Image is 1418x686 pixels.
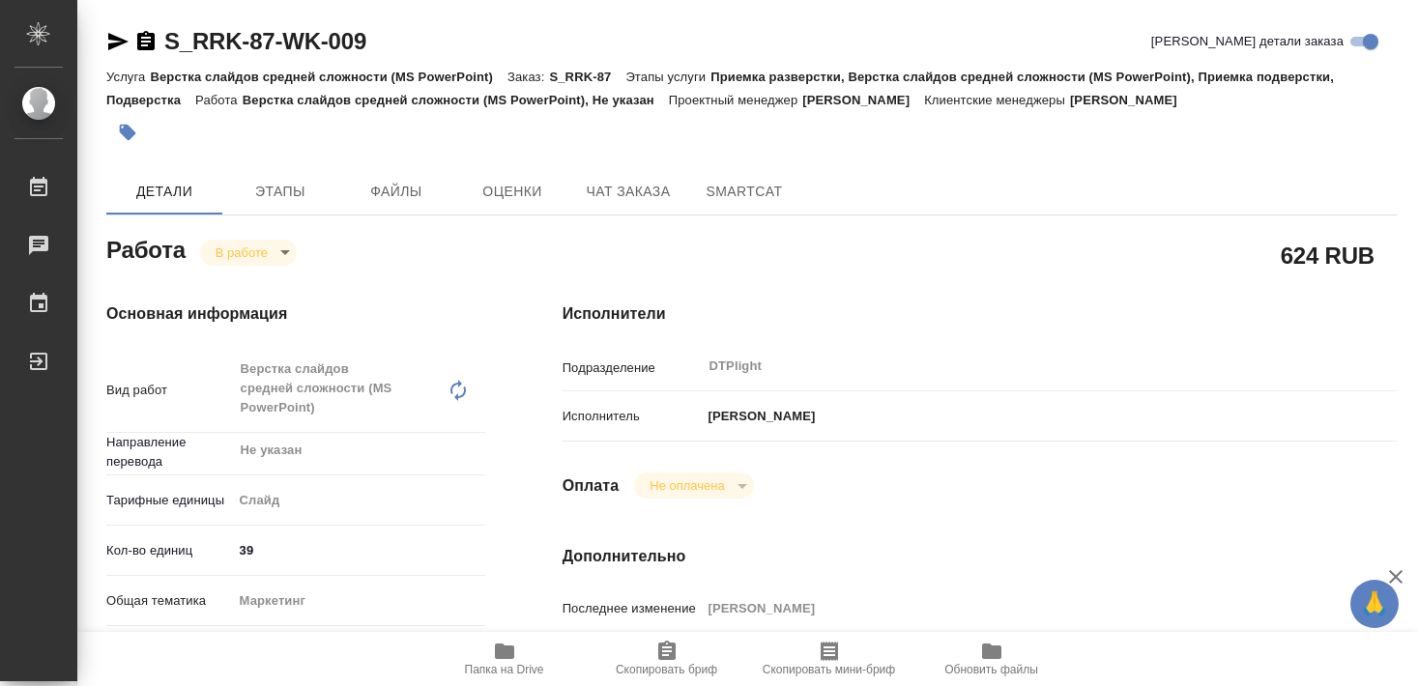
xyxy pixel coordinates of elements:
p: Кол-во единиц [106,541,233,560]
button: Папка на Drive [423,632,586,686]
span: Скопировать мини-бриф [763,663,895,676]
p: Клиентские менеджеры [924,93,1070,107]
p: Исполнитель [563,407,702,426]
h4: Оплата [563,474,620,498]
span: Скопировать бриф [616,663,717,676]
span: Оценки [466,180,559,204]
span: SmartCat [698,180,791,204]
span: Обновить файлы [944,663,1038,676]
span: 🙏 [1358,584,1391,624]
button: Добавить тэг [106,111,149,154]
p: S_RRK-87 [549,70,625,84]
div: Слайд [233,484,485,517]
p: [PERSON_NAME] [1070,93,1192,107]
p: Последнее изменение [563,599,702,618]
p: Верстка слайдов средней сложности (MS PowerPoint), Не указан [243,93,669,107]
button: Скопировать ссылку [134,30,158,53]
span: Папка на Drive [465,663,544,676]
p: Тарифные единицы [106,491,233,510]
p: [PERSON_NAME] [702,407,816,426]
p: Вид работ [106,381,233,400]
p: [PERSON_NAME] [802,93,924,107]
h4: Исполнители [563,302,1397,326]
h4: Дополнительно [563,545,1397,568]
p: Подразделение [563,358,702,378]
h2: 624 RUB [1281,239,1375,272]
div: В работе [200,240,297,266]
h2: Работа [106,231,186,266]
span: [PERSON_NAME] детали заказа [1151,32,1344,51]
button: Не оплачена [644,477,730,494]
button: Скопировать ссылку для ЯМессенджера [106,30,130,53]
button: Скопировать бриф [586,632,748,686]
p: Направление перевода [106,433,233,472]
h4: Основная информация [106,302,485,326]
span: Файлы [350,180,443,204]
input: Пустое поле [702,594,1327,622]
p: Услуга [106,70,150,84]
div: Маркетинг [233,585,485,617]
p: Проектный менеджер [669,93,802,107]
p: Верстка слайдов средней сложности (MS PowerPoint) [150,70,507,84]
span: Чат заказа [582,180,675,204]
p: Общая тематика [106,591,233,611]
span: Детали [118,180,211,204]
button: Обновить файлы [911,632,1073,686]
div: В работе [634,472,753,499]
p: Заказ: [507,70,549,84]
button: 🙏 [1350,580,1399,628]
p: Этапы услуги [625,70,710,84]
button: Скопировать мини-бриф [748,632,911,686]
span: Этапы [234,180,327,204]
p: Приемка разверстки, Верстка слайдов средней сложности (MS PowerPoint), Приемка подверстки, Подвер... [106,70,1334,107]
input: ✎ Введи что-нибудь [233,536,485,564]
button: В работе [210,244,274,261]
a: S_RRK-87-WK-009 [164,28,366,54]
p: Работа [195,93,243,107]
